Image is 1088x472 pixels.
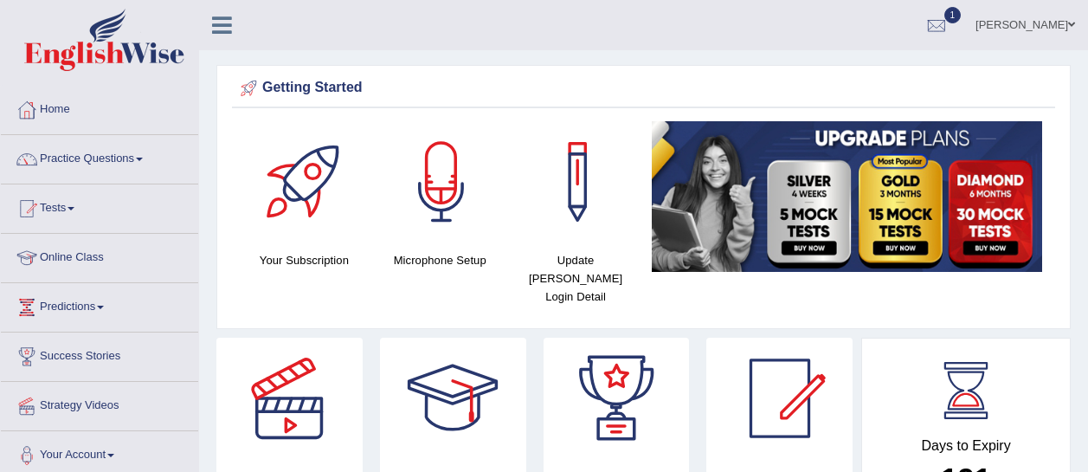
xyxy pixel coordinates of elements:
h4: Days to Expiry [881,438,1051,454]
h4: Microphone Setup [381,251,499,269]
a: Strategy Videos [1,382,198,425]
img: small5.jpg [652,121,1042,272]
span: 1 [944,7,962,23]
div: Getting Started [236,75,1051,101]
a: Predictions [1,283,198,327]
a: Tests [1,184,198,228]
a: Home [1,86,198,129]
a: Success Stories [1,333,198,376]
a: Practice Questions [1,135,198,178]
a: Online Class [1,234,198,277]
h4: Your Subscription [245,251,364,269]
h4: Update [PERSON_NAME] Login Detail [517,251,635,306]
